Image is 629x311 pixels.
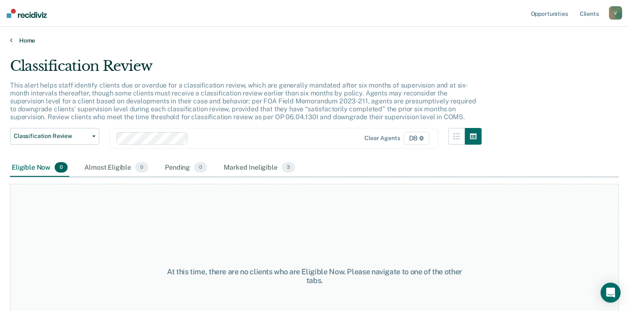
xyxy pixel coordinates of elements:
img: Recidiviz [7,9,47,18]
p: This alert helps staff identify clients due or overdue for a classification review, which are gen... [10,81,476,121]
div: Classification Review [10,58,482,81]
div: Open Intercom Messenger [601,283,621,303]
span: Classification Review [14,133,89,140]
span: 0 [194,162,207,173]
div: Pending0 [163,159,209,177]
button: V [609,6,622,20]
div: Clear agents [364,135,400,142]
span: 0 [55,162,68,173]
div: Almost Eligible0 [83,159,150,177]
div: Marked Ineligible3 [222,159,297,177]
div: Eligible Now0 [10,159,69,177]
div: At this time, there are no clients who are Eligible Now. Please navigate to one of the other tabs. [162,267,467,285]
span: D8 [404,132,430,145]
a: Home [10,37,619,44]
button: Classification Review [10,128,99,145]
span: 0 [135,162,148,173]
span: 3 [282,162,295,173]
